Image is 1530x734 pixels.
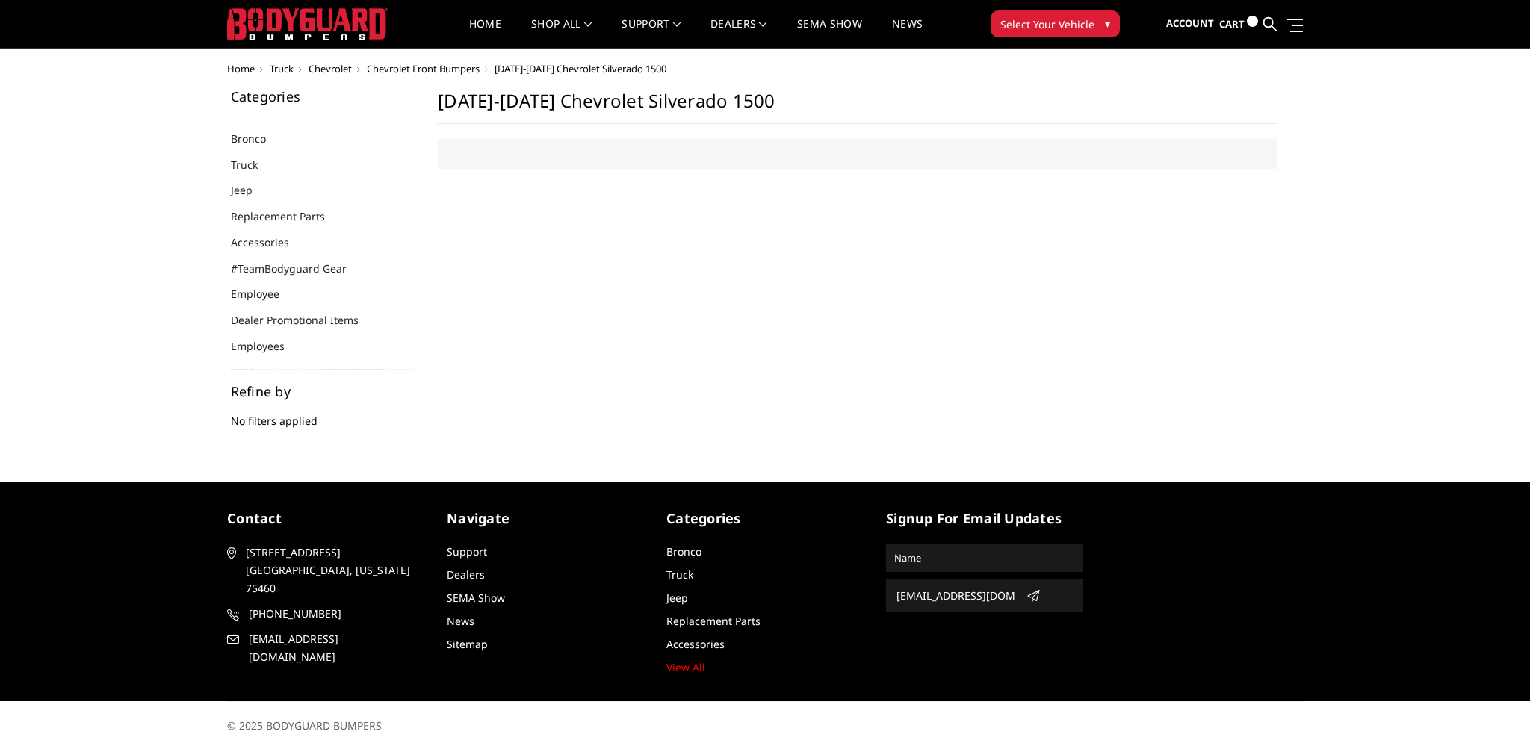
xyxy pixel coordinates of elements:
h5: Refine by [231,385,416,398]
a: Dealer Promotional Items [231,312,377,328]
span: [PHONE_NUMBER] [249,605,422,623]
a: News [892,19,923,48]
span: [EMAIL_ADDRESS][DOMAIN_NAME] [249,630,422,666]
span: Select Your Vehicle [1000,16,1094,32]
span: Cart [1219,17,1245,31]
a: Dealers [710,19,767,48]
a: Bronco [231,131,285,146]
h5: signup for email updates [886,508,1083,529]
span: [DATE]-[DATE] Chevrolet Silverado 1500 [495,62,666,75]
a: SEMA Show [797,19,862,48]
a: Truck [666,567,693,582]
a: Account [1166,4,1214,44]
a: Truck [270,62,294,75]
span: Account [1166,16,1214,30]
a: Accessories [666,637,725,651]
h5: contact [227,508,424,529]
h5: Categories [231,90,416,103]
a: Chevrolet [309,62,352,75]
button: Select Your Vehicle [991,10,1120,37]
span: © 2025 BODYGUARD BUMPERS [227,718,382,733]
h5: Navigate [447,508,644,529]
a: Employees [231,338,303,354]
a: SEMA Show [447,591,505,605]
div: No filters applied [231,385,416,444]
a: Jeep [231,182,271,198]
span: [STREET_ADDRESS] [GEOGRAPHIC_DATA], [US_STATE] 75460 [246,544,419,597]
a: Home [469,19,501,48]
a: View All [666,660,705,674]
img: BODYGUARD BUMPERS [227,8,388,40]
a: Jeep [666,591,688,605]
a: Support [447,544,487,559]
a: Home [227,62,255,75]
a: Bronco [666,544,701,559]
a: Accessories [231,234,308,250]
h5: Categories [666,508,864,529]
a: Chevrolet Front Bumpers [367,62,480,75]
a: Support [622,19,681,48]
a: Employee [231,286,298,302]
a: shop all [531,19,592,48]
a: Sitemap [447,637,488,651]
input: Name [888,546,1081,570]
a: [PHONE_NUMBER] [227,605,424,623]
a: Dealers [447,567,485,582]
h1: [DATE]-[DATE] Chevrolet Silverado 1500 [438,90,1277,124]
a: Replacement Parts [666,614,761,628]
a: [EMAIL_ADDRESS][DOMAIN_NAME] [227,630,424,666]
a: Replacement Parts [231,208,344,224]
span: ▾ [1105,16,1110,31]
input: Email [891,584,1020,608]
a: #TeamBodyguard Gear [231,261,365,276]
a: Truck [231,157,276,172]
a: News [447,614,474,628]
a: Cart [1219,4,1258,45]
